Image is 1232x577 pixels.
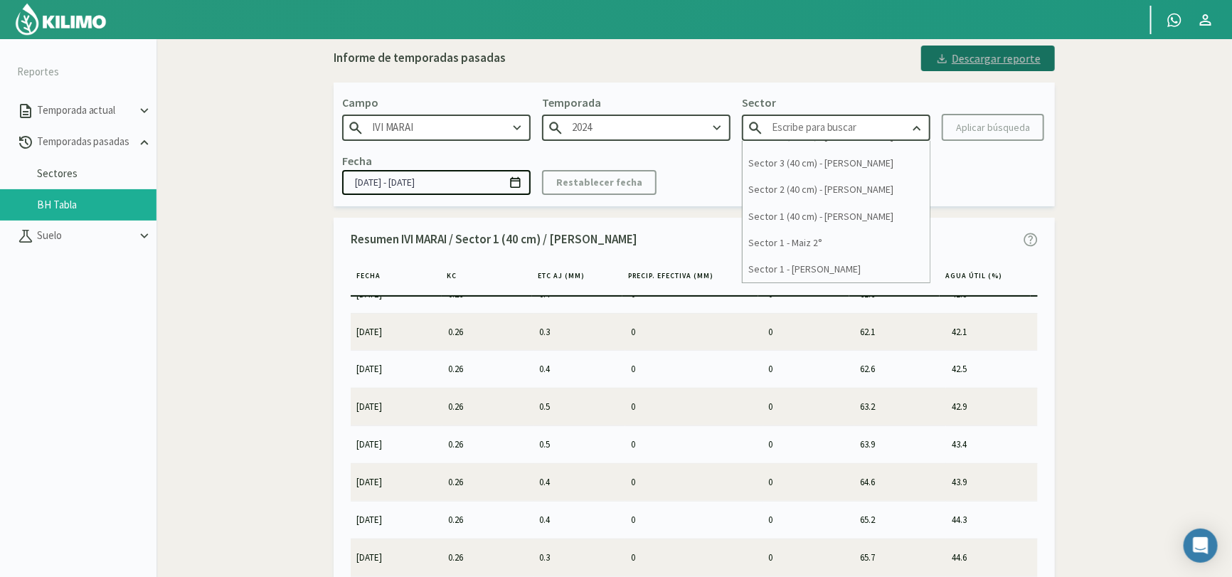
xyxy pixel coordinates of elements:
p: Suelo [34,228,137,244]
td: 0 [625,426,763,463]
th: Fecha [351,265,442,296]
td: 0.26 [442,501,534,538]
td: 0 [763,501,855,538]
div: Sector 1 (40 cm) - [PERSON_NAME] [743,203,930,230]
td: 0 [763,351,855,388]
th: KC [442,265,532,296]
td: 0.26 [442,539,534,576]
td: 0.5 [534,388,626,425]
td: 0.26 [442,426,534,463]
td: 0 [625,539,763,576]
th: Precip. Efectiva (MM) [622,265,758,296]
td: 0.26 [442,388,534,425]
td: 0 [625,464,763,501]
div: Open Intercom Messenger [1184,529,1218,563]
div: Descargar reporte [935,50,1041,67]
td: 65.2 [854,501,946,538]
td: 0 [763,426,855,463]
td: [DATE] [351,464,442,501]
td: [DATE] [351,313,442,350]
td: 0 [625,351,763,388]
p: Campo [342,94,531,111]
p: Temporada actual [34,102,137,119]
td: 62.6 [854,351,946,388]
td: 0.26 [442,464,534,501]
p: Temporadas pasadas [34,134,137,150]
td: 42.1 [946,313,1038,350]
img: Kilimo [14,2,107,36]
button: Descargar reporte [921,46,1055,71]
td: [DATE] [351,351,442,388]
td: 0 [625,388,763,425]
p: Resumen IVI MARAI / Sector 1 (40 cm) / [PERSON_NAME] [351,231,637,249]
td: 44.6 [946,539,1038,576]
a: BH Tabla [37,198,156,211]
td: 0.4 [534,351,626,388]
td: 42.9 [946,388,1038,425]
a: Sectores [37,167,156,180]
td: 43.4 [946,426,1038,463]
p: Fecha [342,152,372,169]
th: Agua Útil (%) [940,265,1031,296]
td: 0 [763,388,855,425]
div: Sector 1 - Maiz 2° [743,230,930,256]
td: 0.4 [534,464,626,501]
p: Sector [742,94,930,111]
td: 65.7 [854,539,946,576]
td: 0.3 [534,313,626,350]
td: 0 [763,464,855,501]
td: 0 [763,313,855,350]
th: ETc aj (MM) [532,265,622,296]
td: 63.2 [854,388,946,425]
td: 62.1 [854,313,946,350]
td: [DATE] [351,539,442,576]
td: 0.26 [442,313,534,350]
div: Sector 2 (40 cm) - [PERSON_NAME] [743,176,930,203]
p: Temporada [542,94,731,111]
td: 0 [763,539,855,576]
div: Sector 3 (40 cm) - [PERSON_NAME] [743,150,930,176]
td: 0 [625,313,763,350]
td: [DATE] [351,388,442,425]
input: Escribe para buscar [542,115,731,141]
td: 64.6 [854,464,946,501]
input: dd/mm/yyyy - dd/mm/yyyy [342,170,531,195]
td: 63.9 [854,426,946,463]
td: 44.3 [946,501,1038,538]
input: Escribe para buscar [742,115,930,141]
td: 43.9 [946,464,1038,501]
td: 0.4 [534,501,626,538]
td: [DATE] [351,501,442,538]
td: 0 [625,501,763,538]
div: Sector 1 - [PERSON_NAME] [743,256,930,282]
td: [DATE] [351,426,442,463]
input: Escribe para buscar [342,115,531,141]
td: 0.26 [442,351,534,388]
div: Informe de temporadas pasadas [334,49,506,68]
td: 0.5 [534,426,626,463]
td: 42.5 [946,351,1038,388]
td: 0.3 [534,539,626,576]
